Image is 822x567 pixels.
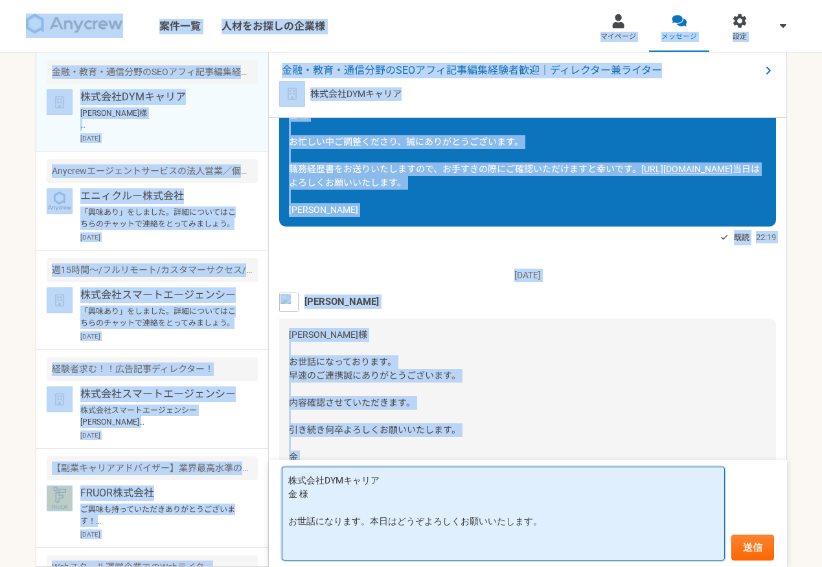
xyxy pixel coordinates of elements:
[279,81,305,107] img: default_org_logo-42cde973f59100197ec2c8e796e4974ac8490bb5b08a0eb061ff975e4574aa76.png
[47,159,258,183] div: Anycrewエージェントサービスの法人営業／個人アドバイザー（RA・CA）
[304,295,379,309] span: [PERSON_NAME]
[47,89,73,115] img: default_org_logo-42cde973f59100197ec2c8e796e4974ac8490bb5b08a0eb061ff975e4574aa76.png
[80,331,258,341] p: [DATE]
[756,231,776,243] span: 22:19
[80,504,240,527] p: ご興味も持っていただきありがとうございます！ FRUOR株式会社の[PERSON_NAME]です。 ぜひ一度オンラインにて詳細のご説明がでできればと思っております。 〜〜〜〜〜〜〜〜〜〜〜〜〜〜...
[80,386,240,402] p: 株式会社スマートエージェンシー
[80,430,258,440] p: [DATE]
[80,306,240,329] p: 「興味あり」をしました。詳細についてはこちらのチャットで連絡をとってみましょう。
[80,232,258,242] p: [DATE]
[80,485,240,501] p: FRUOR株式会社
[289,164,760,215] span: 当日はよろしくお願いいたします。 [PERSON_NAME]
[47,188,73,214] img: logo_text_blue_01.png
[279,293,299,312] img: unnamed.png
[80,89,240,105] p: 株式会社DYMキャリア
[47,456,258,480] div: 【副業キャリアアドバイザー】業界最高水準の報酬率で還元します！
[47,485,73,511] img: FRUOR%E3%83%AD%E3%82%B3%E3%82%99.png
[80,206,240,230] p: 「興味あり」をしました。詳細についてはこちらのチャットで連絡をとってみましょう。
[26,14,123,34] img: 8DqYSo04kwAAAAASUVORK5CYII=
[47,357,258,381] div: 経験者求む！！広告記事ディレクター！
[600,32,636,42] span: マイページ
[289,329,461,462] span: [PERSON_NAME]様 お世話になっております。 早速のご連携誠にありがとうございます。 内容確認させていただきます。 引き続き何卒よろしくお願いいたします。 金
[279,269,776,282] p: [DATE]
[47,258,258,282] div: 週15時間〜/フルリモート/カスタマーサクセス/AIツール導入支援担当!
[80,133,258,143] p: [DATE]
[289,96,641,174] span: 株式会社DYMキャリア 金 様 お忙しい中ご調整くださり、誠にありがとうございます。 職務経歴書をお送りいたしますので、お手すきの際にご確認いただけますと幸いです。
[80,107,240,131] p: [PERSON_NAME]様 お世話になっております。 早速のご連携誠にありがとうございます。 内容確認させていただきます。 引き続き何卒よろしくお願いいたします。 金
[282,63,760,78] span: 金融・教育・通信分野のSEOアフィ記事編集経験者歓迎｜ディレクター兼ライター
[282,467,725,561] textarea: 株式会社DYMキャリア 金 様 お世話になります。本日はどうぞよろしくお願いいたします。
[80,405,240,428] p: 株式会社スマートエージェンシー [PERSON_NAME] ご連絡いただきありがとうございます。 大変魅力的な案件でございますが、現在の他業務との兼ね合いにより、週32〜40時間の稼働時間を確保...
[661,32,697,42] span: メッセージ
[80,188,240,204] p: エニィクルー株式会社
[731,535,774,561] button: 送信
[47,60,258,84] div: 金融・教育・通信分野のSEOアフィ記事編集経験者歓迎｜ディレクター兼ライター
[47,287,73,313] img: default_org_logo-42cde973f59100197ec2c8e796e4974ac8490bb5b08a0eb061ff975e4574aa76.png
[47,386,73,412] img: default_org_logo-42cde973f59100197ec2c8e796e4974ac8490bb5b08a0eb061ff975e4574aa76.png
[641,164,733,174] a: [URL][DOMAIN_NAME]
[734,230,749,245] span: 既読
[80,529,258,539] p: [DATE]
[310,87,402,101] p: 株式会社DYMキャリア
[80,287,240,303] p: 株式会社スマートエージェンシー
[733,32,747,42] span: 設定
